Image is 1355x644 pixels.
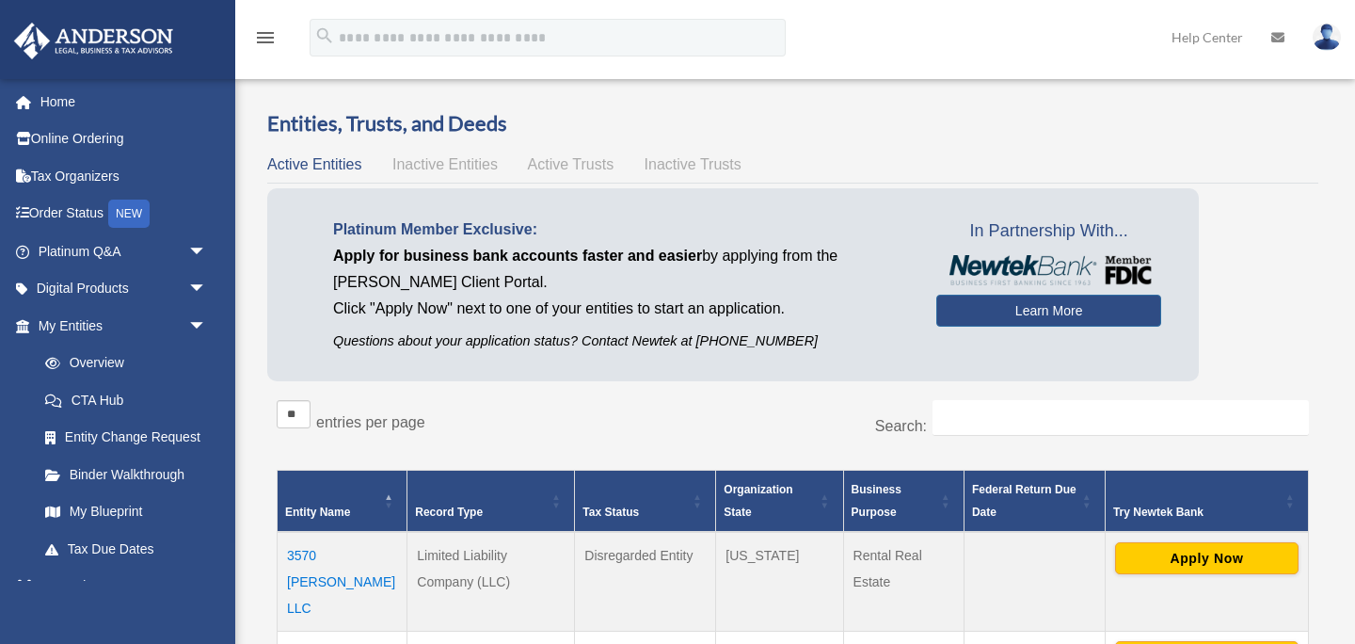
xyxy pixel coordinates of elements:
span: In Partnership With... [936,217,1161,247]
a: CTA Hub [26,381,226,419]
i: search [314,25,335,46]
span: arrow_drop_down [188,307,226,346]
span: Inactive Trusts [645,156,741,172]
a: Entity Change Request [26,419,226,457]
a: My Blueprint [26,493,226,531]
a: menu [254,33,277,49]
button: Apply Now [1115,542,1299,574]
a: Order StatusNEW [13,195,235,233]
td: Rental Real Estate [843,532,964,632]
span: Tax Status [582,506,639,519]
i: menu [254,26,277,49]
a: Home [13,83,235,121]
th: Record Type: Activate to sort [407,470,575,532]
th: Entity Name: Activate to invert sorting [278,470,407,532]
a: Digital Productsarrow_drop_down [13,270,235,308]
h3: Entities, Trusts, and Deeds [267,109,1318,138]
th: Business Purpose: Activate to sort [843,470,964,532]
img: User Pic [1313,24,1341,51]
label: entries per page [316,414,425,430]
span: Record Type [415,506,483,519]
a: Binder Walkthrough [26,456,226,493]
img: Anderson Advisors Platinum Portal [8,23,179,59]
th: Federal Return Due Date: Activate to sort [964,470,1105,532]
span: arrow_drop_down [188,233,226,271]
a: My Entitiesarrow_drop_down [13,307,226,345]
span: Organization State [724,483,792,519]
td: Limited Liability Company (LLC) [407,532,575,632]
span: Inactive Entities [392,156,498,172]
a: Learn More [936,295,1161,327]
div: NEW [108,200,150,228]
p: Click "Apply Now" next to one of your entities to start an application. [333,296,908,322]
a: Platinum Q&Aarrow_drop_down [13,233,235,270]
p: by applying from the [PERSON_NAME] Client Portal. [333,243,908,296]
th: Try Newtek Bank : Activate to sort [1105,470,1308,532]
a: My Anderson Teamarrow_drop_down [13,568,235,605]
td: Disregarded Entity [575,532,716,632]
a: Overview [26,345,216,382]
span: Entity Name [285,506,350,519]
td: 3570 [PERSON_NAME] LLC [278,532,407,632]
a: Tax Due Dates [26,530,226,568]
span: arrow_drop_down [188,568,226,606]
p: Questions about your application status? Contact Newtek at [PHONE_NUMBER] [333,330,908,353]
a: Tax Organizers [13,157,235,195]
div: Try Newtek Bank [1113,501,1280,523]
span: Active Trusts [528,156,614,172]
th: Tax Status: Activate to sort [575,470,716,532]
img: NewtekBankLogoSM.png [946,255,1152,285]
p: Platinum Member Exclusive: [333,217,908,243]
a: Online Ordering [13,121,235,158]
span: Business Purpose [852,483,901,519]
th: Organization State: Activate to sort [716,470,843,532]
span: arrow_drop_down [188,270,226,309]
span: Federal Return Due Date [972,483,1076,519]
span: Active Entities [267,156,361,172]
span: Apply for business bank accounts faster and easier [333,248,702,264]
label: Search: [875,418,927,434]
td: [US_STATE] [716,532,843,632]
